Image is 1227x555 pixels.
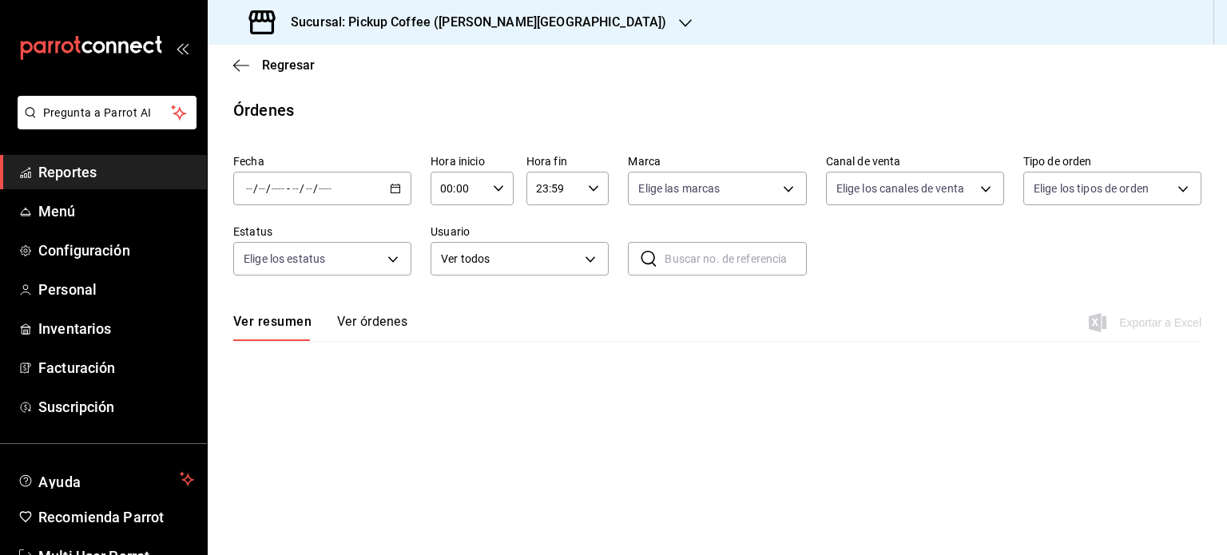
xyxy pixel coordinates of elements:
[431,156,514,167] label: Hora inicio
[337,314,407,341] button: Ver órdenes
[300,182,304,195] span: /
[665,243,806,275] input: Buscar no. de referencia
[318,182,332,195] input: ----
[1023,156,1201,167] label: Tipo de orden
[287,182,290,195] span: -
[38,396,194,418] span: Suscripción
[313,182,318,195] span: /
[305,182,313,195] input: --
[244,251,325,267] span: Elige los estatus
[38,200,194,222] span: Menú
[253,182,258,195] span: /
[38,161,194,183] span: Reportes
[526,156,610,167] label: Hora fin
[233,98,294,122] div: Órdenes
[245,182,253,195] input: --
[38,506,194,528] span: Recomienda Parrot
[271,182,285,195] input: ----
[233,156,411,167] label: Fecha
[292,182,300,195] input: --
[441,251,579,268] span: Ver todos
[431,226,609,237] label: Usuario
[258,182,266,195] input: --
[826,156,1004,167] label: Canal de venta
[836,180,964,196] span: Elige los canales de venta
[628,156,806,167] label: Marca
[233,314,407,341] div: navigation tabs
[233,314,312,341] button: Ver resumen
[38,240,194,261] span: Configuración
[38,470,173,489] span: Ayuda
[233,57,315,73] button: Regresar
[43,105,172,121] span: Pregunta a Parrot AI
[278,13,666,32] h3: Sucursal: Pickup Coffee ([PERSON_NAME][GEOGRAPHIC_DATA])
[638,180,720,196] span: Elige las marcas
[262,57,315,73] span: Regresar
[38,279,194,300] span: Personal
[11,116,197,133] a: Pregunta a Parrot AI
[1034,180,1149,196] span: Elige los tipos de orden
[176,42,189,54] button: open_drawer_menu
[38,318,194,339] span: Inventarios
[18,96,197,129] button: Pregunta a Parrot AI
[266,182,271,195] span: /
[38,357,194,379] span: Facturación
[233,226,411,237] label: Estatus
